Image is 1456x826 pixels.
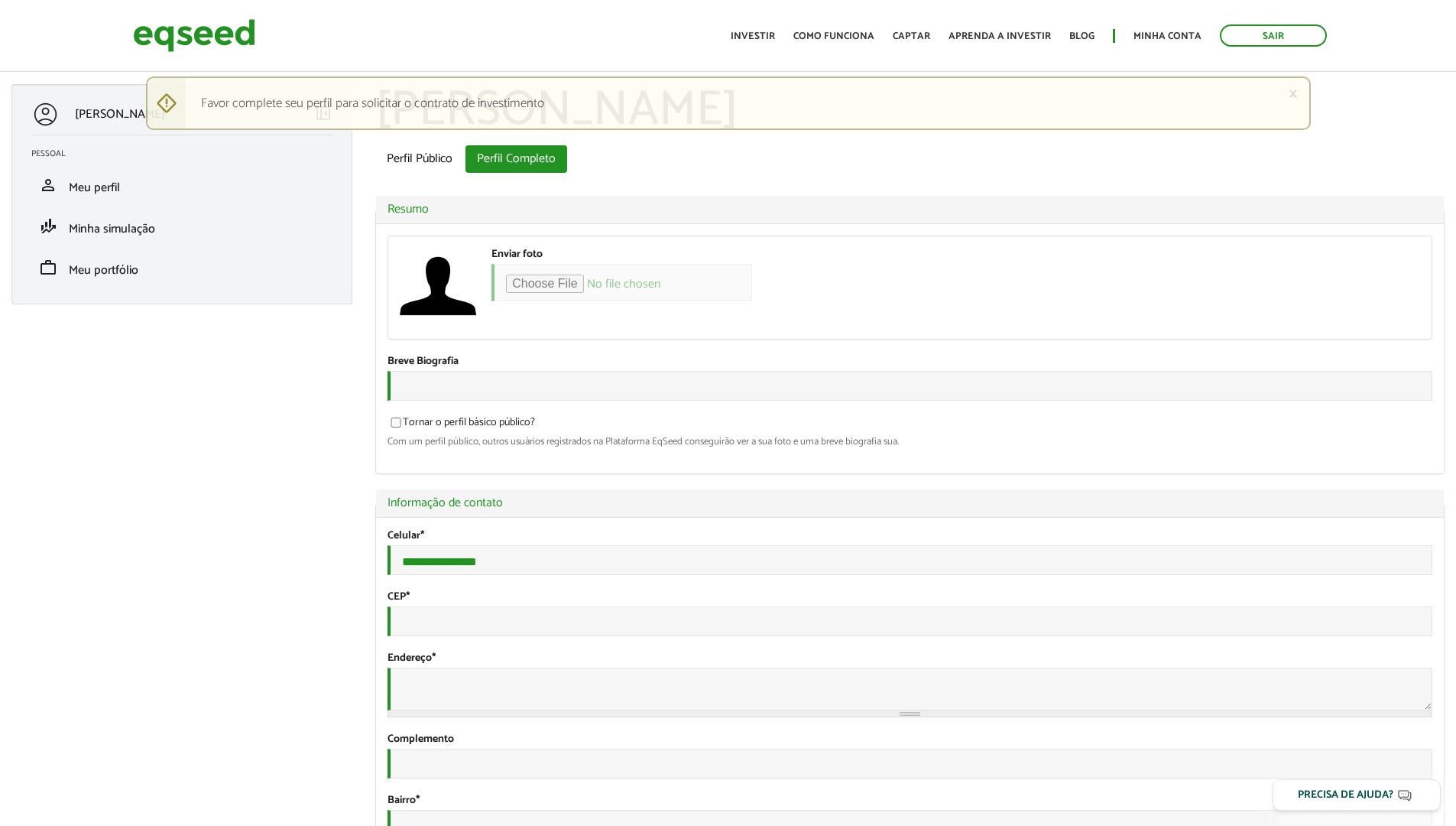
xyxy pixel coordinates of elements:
[893,31,930,41] a: Captar
[69,219,155,239] span: Minha simulação
[465,145,567,173] a: Perfil Completo
[20,247,344,288] li: Meu portfólio
[39,259,57,277] span: work
[388,203,1432,216] a: Resumo
[388,356,459,367] label: Breve Biografia
[388,592,410,603] label: CEP
[20,164,344,206] li: Meu perfil
[491,249,543,260] label: Enviar foto
[31,217,332,236] a: finance_modeMinha simulação
[388,418,535,433] label: Tornar o perfil básico público?
[146,76,1311,130] div: Favor complete seu perfil para solicitar o contrato de investimento
[133,15,255,56] img: EqSeed
[31,176,332,194] a: personMeu perfil
[420,527,424,545] span: Este campo é obrigatório.
[69,177,120,198] span: Meu perfil
[400,248,476,324] img: Foto de Jefferson de Freitas Santos
[382,418,410,428] input: Tornar o perfil básico público?
[1133,31,1201,41] a: Minha conta
[388,531,424,541] label: Celular
[731,31,775,41] a: Investir
[75,107,165,122] p: [PERSON_NAME]
[406,588,410,606] span: Este campo é obrigatório.
[39,176,57,194] span: person
[20,206,344,247] li: Minha simulação
[388,795,420,806] label: Bairro
[69,260,138,281] span: Meu portfólio
[416,792,420,809] span: Este campo é obrigatório.
[31,149,344,158] h2: Pessoal
[388,497,1432,509] a: Informação de contato
[949,31,1051,41] a: Aprenda a investir
[1069,31,1094,41] a: Blog
[793,31,874,41] a: Como funciona
[388,437,1432,447] div: Com um perfil público, outros usuários registrados na Plataforma EqSeed conseguirão ver a sua fot...
[388,734,454,745] label: Complemento
[400,248,476,324] a: Ver perfil do usuário.
[432,649,436,667] span: Este campo é obrigatório.
[375,145,464,173] a: Perfil Público
[1220,24,1327,47] a: Sair
[31,259,332,277] a: workMeu portfólio
[39,217,57,236] span: finance_mode
[1289,86,1298,102] a: ×
[388,653,436,664] label: Endereço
